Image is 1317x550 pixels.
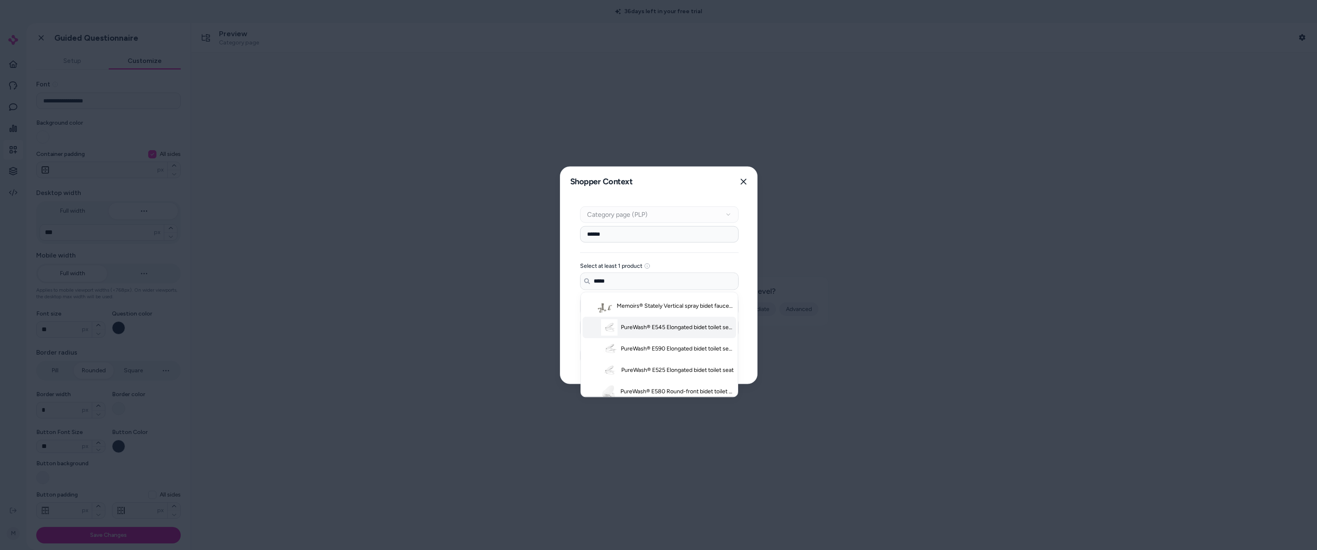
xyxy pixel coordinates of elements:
[597,297,613,314] img: Memoirs® Stately Vertical spray bidet faucet with Deco lever handles
[601,362,618,378] img: PureWash® E525 Elongated bidet toilet seat
[617,302,734,310] span: Memoirs® Stately Vertical spray bidet faucet with Deco lever handles
[601,340,618,357] img: PureWash® E590 Elongated bidet toilet seat
[620,387,734,395] span: PureWash® E580 Round-front bidet toilet seat
[601,383,617,399] img: PureWash® E580 Round-front bidet toilet seat
[567,173,633,190] h2: Shopper Context
[621,366,734,374] span: PureWash® E525 Elongated bidet toilet seat
[601,319,618,335] img: PureWash® E545 Elongated bidet toilet seat
[621,323,733,331] span: PureWash® E545 Elongated bidet toilet seat
[580,347,619,364] button: Submit
[580,263,642,269] label: Select at least 1 product
[621,344,733,353] span: PureWash® E590 Elongated bidet toilet seat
